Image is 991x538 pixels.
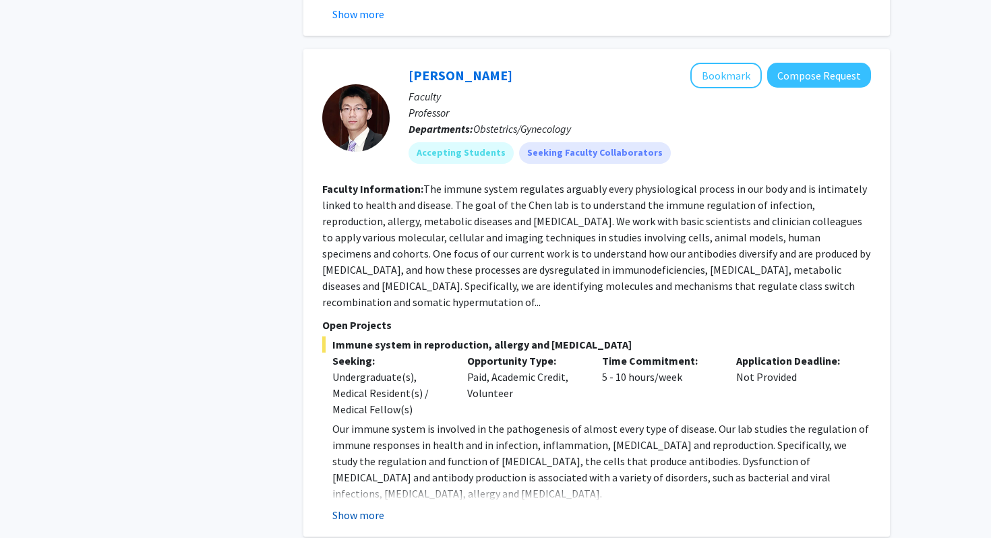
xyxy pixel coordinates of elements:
button: Compose Request to Kang Chen [767,63,871,88]
a: [PERSON_NAME] [409,67,512,84]
button: Show more [332,507,384,523]
div: Paid, Academic Credit, Volunteer [457,353,592,417]
p: Time Commitment: [602,353,717,369]
p: Opportunity Type: [467,353,582,369]
div: Undergraduate(s), Medical Resident(s) / Medical Fellow(s) [332,369,447,417]
div: 5 - 10 hours/week [592,353,727,417]
button: Show more [332,6,384,22]
p: Open Projects [322,317,871,333]
p: Professor [409,104,871,121]
span: Immune system in reproduction, allergy and [MEDICAL_DATA] [322,336,871,353]
div: Not Provided [726,353,861,417]
p: Faculty [409,88,871,104]
fg-read-more: The immune system regulates arguably every physiological process in our body and is intimately li... [322,182,870,309]
span: Obstetrics/Gynecology [473,122,571,136]
iframe: Chat [10,477,57,528]
p: Application Deadline: [736,353,851,369]
mat-chip: Accepting Students [409,142,514,164]
mat-chip: Seeking Faculty Collaborators [519,142,671,164]
b: Departments: [409,122,473,136]
b: Faculty Information: [322,182,423,196]
p: Seeking: [332,353,447,369]
button: Add Kang Chen to Bookmarks [690,63,762,88]
span: Our immune system is involved in the pathogenesis of almost every type of disease. Our lab studie... [332,422,869,500]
